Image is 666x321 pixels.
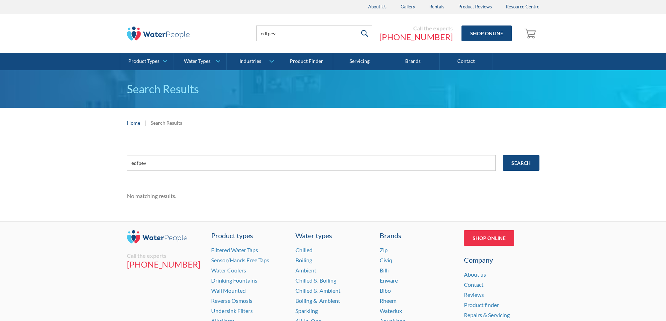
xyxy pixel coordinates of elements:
a: Drinking Fountains [211,277,257,284]
a: Sparkling [295,307,318,314]
a: Billi [380,267,389,273]
a: Wall Mounted [211,287,246,294]
div: Brands [380,230,455,241]
a: Ambient [295,267,316,273]
div: Industries [239,58,261,64]
a: Chilled [295,247,313,253]
input: Search [503,155,539,171]
a: Contact [440,53,493,70]
a: Filtered Water Taps [211,247,258,253]
a: Water Types [173,53,226,70]
div: Company [464,255,539,265]
a: Contact [464,281,484,288]
input: Search products [256,25,372,41]
h1: Search Results [127,81,539,97]
a: Shop Online [464,230,514,246]
a: Product Types [120,53,173,70]
a: Boiling & Ambient [295,297,340,304]
a: Repairs & Servicing [464,312,510,318]
a: [PHONE_NUMBER] [127,259,202,270]
a: Waterlux [380,307,402,314]
a: Bibo [380,287,391,294]
a: Water types [295,230,371,241]
div: Call the experts [127,252,202,259]
a: Home [127,119,140,126]
a: Open cart [523,25,539,42]
input: e.g. chilled water cooler [127,155,496,171]
span: [PHONE_NUMBER] [127,259,200,269]
div: Product Types [128,58,159,64]
a: Product Finder [280,53,333,70]
a: Water Coolers [211,267,246,273]
a: Enware [380,277,398,284]
div: No matching results. [127,192,539,200]
a: Sensor/Hands Free Taps [211,257,269,263]
a: Product types [211,230,287,241]
div: Water Types [184,58,210,64]
a: About us [464,271,486,278]
a: Chilled & Ambient [295,287,341,294]
a: Reverse Osmosis [211,297,252,304]
div: Search Results [151,119,182,126]
a: Zip [380,247,388,253]
a: Product finder [464,301,499,308]
a: Industries [227,53,279,70]
img: shopping cart [524,28,538,39]
a: Chilled & Boiling [295,277,336,284]
a: [PHONE_NUMBER] [379,32,453,42]
a: Shop Online [461,25,512,41]
a: Servicing [333,53,386,70]
div: | [144,118,147,127]
a: Brands [386,53,439,70]
a: Boiling [295,257,312,263]
img: The Water People [127,27,190,41]
div: Call the experts [379,25,453,32]
a: Rheem [380,297,396,304]
a: Civiq [380,257,392,263]
a: Reviews [464,291,484,298]
a: Undersink Filters [211,307,253,314]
